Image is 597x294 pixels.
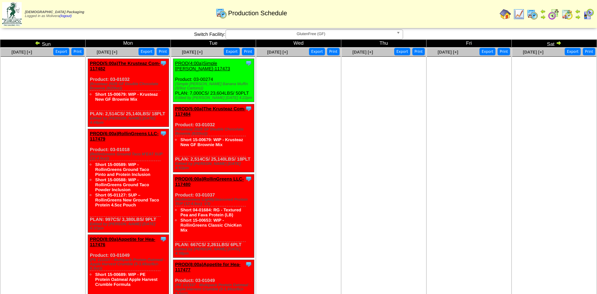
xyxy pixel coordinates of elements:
img: Tooltip [245,105,252,112]
img: Tooltip [160,130,167,137]
div: Product: 03-01037 PLAN: 667CS / 2,261LBS / 6PLT [173,174,254,258]
a: PROD(5:00a)The Krusteaz Com-117482 [90,61,160,71]
td: Fri [427,40,512,48]
div: (RollinGreens LightlySeasoned Protein SUP (12-4.5oz) V3) [175,198,254,206]
div: (RollinGreens Ground Taco M'EAT SUP (12-4.5oz)) [90,152,169,161]
img: line_graph.gif [513,9,525,20]
button: Export [565,48,581,55]
div: Edited by [PERSON_NAME] [DATE] 4:52pm [175,162,254,170]
td: Tue [171,40,256,48]
button: Print [498,48,510,55]
span: Production Schedule [228,10,287,17]
a: [DATE] [+] [352,50,373,55]
img: arrowright.gif [540,14,546,20]
button: Print [71,48,84,55]
button: Export [479,48,495,55]
div: Edited by [PERSON_NAME] [DATE] 4:22pm [175,96,254,100]
td: Wed [256,40,341,48]
a: Short 15-00679: WIP - Krusteaz New GF Brownie Mix [180,137,243,147]
a: PROD(6:00a)RollinGreens LLC-117480 [175,176,244,187]
a: PROD(4:00a)Simple [PERSON_NAME]-117473 [175,61,230,71]
a: [DATE] [+] [523,50,543,55]
div: Edited by [PERSON_NAME] [DATE] 4:49pm [90,116,169,125]
a: Short 05-01127: SUP – RollinGreens New Ground Taco Protein 4.5oz Pouch [95,193,159,207]
a: Short 15-00653: WIP - RollinGreens Classic ChicKen Mix [180,218,241,233]
a: Short 04-01684: RG - Textured Pea and Fava Protein (LB) [180,207,241,217]
td: Sun [0,40,86,48]
img: home.gif [500,9,511,20]
a: Short 15-00679: WIP - Krusteaz New GF Brownie Mix [95,92,158,102]
a: Short 15-00588: WIP - RollinGreens Ground Taco Powder Inclusion [95,177,149,192]
div: (Simple [PERSON_NAME] Banana Muffin (6/9oz Cartons)) [175,82,254,90]
img: arrowright.gif [556,40,561,46]
button: Print [327,48,340,55]
div: (PE 111337 - Multipack Protein Oatmeal - Apple Harvest Crumble (5-1.66oz/6ct-8.3oz)) [90,258,169,271]
div: Product: 03-01032 PLAN: 2,514CS / 25,140LBS / 18PLT [173,104,254,172]
button: Print [583,48,595,55]
div: Product: 03-00274 PLAN: 7,000CS / 23,604LBS / 50PLT [173,59,254,102]
img: calendarcustomer.gif [583,9,594,20]
td: Mon [86,40,171,48]
a: [DATE] [+] [182,50,202,55]
a: [DATE] [+] [97,50,117,55]
a: Short 15-00689: WIP - PE Protein Oatmeal Apple Harvest Crumble Formula [95,272,158,287]
td: Sat [512,40,597,48]
img: Tooltip [160,235,167,243]
a: PROD(8:00a)Appetite for Hea-117477 [175,262,240,272]
img: arrowleft.gif [35,40,40,46]
div: (Krusteaz 2025 GF Double Chocolate Brownie (8/20oz)) [175,127,254,136]
button: Export [53,48,69,55]
div: Product: 03-01032 PLAN: 2,514CS / 25,140LBS / 18PLT [88,59,169,127]
span: GlutenFree (GF) [229,30,394,38]
img: calendarprod.gif [216,7,227,19]
a: Short 15-00589: WIP - RollinGreens Ground Taco Pinto and Protein Inclusion [95,162,150,177]
img: zoroco-logo-small.webp [2,2,22,26]
img: arrowright.gif [575,14,581,20]
div: Product: 03-01018 PLAN: 997CS / 3,380LBS / 9PLT [88,129,169,233]
a: [DATE] [+] [267,50,288,55]
a: PROD(6:00a)RollinGreens LLC-117479 [90,131,159,142]
button: Export [224,48,240,55]
div: Edited by [PERSON_NAME] [DATE] 4:37pm [90,222,169,231]
img: Tooltip [245,60,252,67]
img: Tooltip [160,60,167,67]
div: Edited by [PERSON_NAME] [DATE] 4:38pm [175,247,254,256]
a: (logout) [60,14,72,18]
img: calendarinout.gif [561,9,573,20]
img: arrowleft.gif [575,9,581,14]
img: calendarblend.gif [548,9,559,20]
button: Print [242,48,254,55]
a: [DATE] [+] [438,50,458,55]
img: Tooltip [245,261,252,268]
span: [DEMOGRAPHIC_DATA] Packaging [25,10,84,14]
div: (Krusteaz 2025 GF Double Chocolate Brownie (8/20oz)) [90,82,169,90]
button: Print [412,48,425,55]
img: calendarprod.gif [527,9,538,20]
a: PROD(8:00a)Appetite for Hea-117476 [90,237,155,247]
span: Logged in as Molivera [25,10,84,18]
button: Export [139,48,154,55]
td: Thu [341,40,427,48]
a: [DATE] [+] [11,50,32,55]
button: Export [309,48,325,55]
button: Print [157,48,169,55]
button: Export [394,48,410,55]
img: arrowleft.gif [540,9,546,14]
img: Tooltip [245,175,252,182]
a: PROD(5:00a)The Krusteaz Com-117484 [175,106,245,117]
